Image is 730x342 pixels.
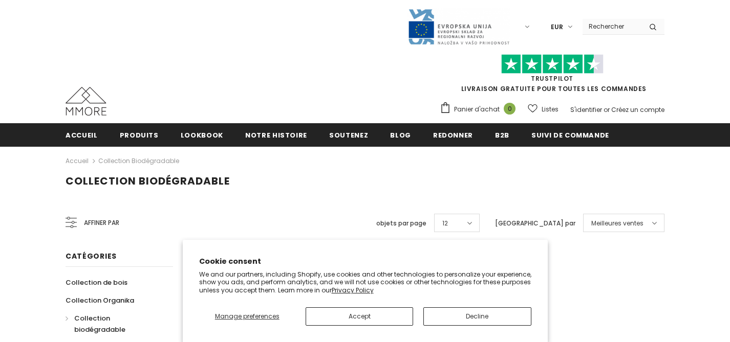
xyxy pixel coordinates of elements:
[120,123,159,146] a: Produits
[199,270,531,294] p: We and our partners, including Shopify, use cookies and other technologies to personalize your ex...
[504,103,516,115] span: 0
[245,123,307,146] a: Notre histoire
[531,74,573,83] a: TrustPilot
[66,273,127,291] a: Collection de bois
[570,105,602,114] a: S'identifier
[84,217,119,229] span: Affiner par
[454,104,500,115] span: Panier d'achat
[531,123,609,146] a: Suivi de commande
[495,130,509,140] span: B2B
[611,105,664,114] a: Créez un compte
[120,130,159,140] span: Produits
[66,174,230,188] span: Collection biodégradable
[440,59,664,93] span: LIVRAISON GRATUITE POUR TOUTES LES COMMANDES
[306,307,413,326] button: Accept
[531,130,609,140] span: Suivi de commande
[583,19,641,34] input: Search Site
[591,218,643,229] span: Meilleures ventes
[329,123,368,146] a: soutenez
[66,251,117,261] span: Catégories
[407,22,510,31] a: Javni Razpis
[390,130,411,140] span: Blog
[495,123,509,146] a: B2B
[390,123,411,146] a: Blog
[66,155,89,167] a: Accueil
[74,313,125,334] span: Collection biodégradable
[66,130,98,140] span: Accueil
[551,22,563,32] span: EUR
[501,54,604,74] img: Faites confiance aux étoiles pilotes
[199,256,531,267] h2: Cookie consent
[332,286,374,294] a: Privacy Policy
[181,123,223,146] a: Lookbook
[440,102,521,117] a: Panier d'achat 0
[528,100,559,118] a: Listes
[442,218,448,229] span: 12
[329,130,368,140] span: soutenez
[66,87,106,116] img: Cas MMORE
[604,105,610,114] span: or
[433,130,473,140] span: Redonner
[199,307,295,326] button: Manage preferences
[181,130,223,140] span: Lookbook
[245,130,307,140] span: Notre histoire
[66,295,134,305] span: Collection Organika
[423,307,531,326] button: Decline
[407,8,510,45] img: Javni Razpis
[376,218,426,229] label: objets par page
[433,123,473,146] a: Redonner
[98,156,179,165] a: Collection biodégradable
[66,123,98,146] a: Accueil
[542,104,559,115] span: Listes
[215,312,280,321] span: Manage preferences
[66,291,134,309] a: Collection Organika
[66,309,162,338] a: Collection biodégradable
[66,278,127,287] span: Collection de bois
[495,218,575,229] label: [GEOGRAPHIC_DATA] par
